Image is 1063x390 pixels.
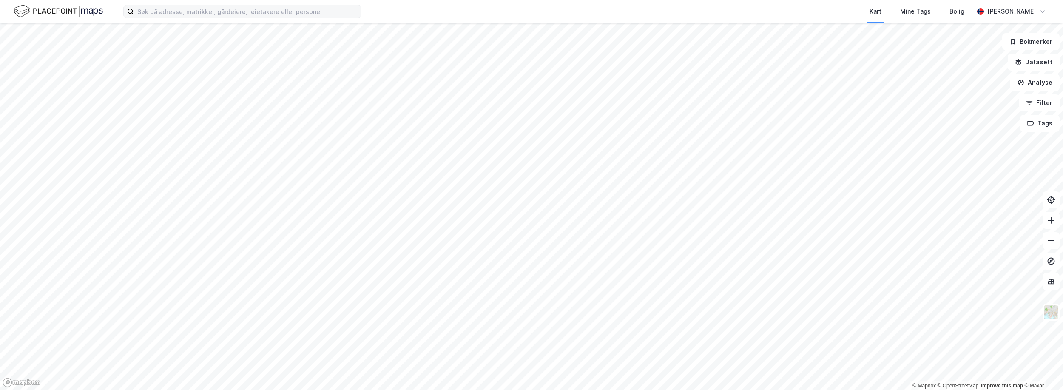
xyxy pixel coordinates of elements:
[1019,94,1060,111] button: Filter
[3,378,40,387] a: Mapbox homepage
[1008,54,1060,71] button: Datasett
[134,5,361,18] input: Søk på adresse, matrikkel, gårdeiere, leietakere eller personer
[14,4,103,19] img: logo.f888ab2527a4732fd821a326f86c7f29.svg
[912,383,936,389] a: Mapbox
[1010,74,1060,91] button: Analyse
[870,6,881,17] div: Kart
[981,383,1023,389] a: Improve this map
[900,6,931,17] div: Mine Tags
[1020,349,1063,390] iframe: Chat Widget
[938,383,979,389] a: OpenStreetMap
[1002,33,1060,50] button: Bokmerker
[1043,304,1059,320] img: Z
[1020,115,1060,132] button: Tags
[949,6,964,17] div: Bolig
[987,6,1036,17] div: [PERSON_NAME]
